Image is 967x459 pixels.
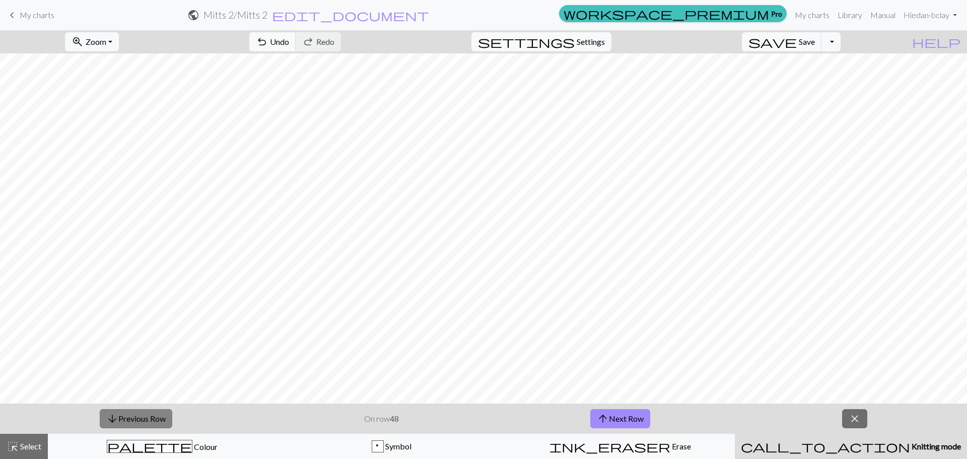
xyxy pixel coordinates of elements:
span: Knitting mode [910,441,961,451]
span: highlight_alt [7,439,19,453]
button: Colour [48,434,277,459]
span: Zoom [86,37,106,46]
button: p Symbol [277,434,506,459]
span: Erase [670,441,691,451]
span: undo [256,35,268,49]
a: My charts [6,7,54,24]
span: help [912,35,960,49]
span: Select [19,441,41,451]
span: ink_eraser [549,439,670,453]
button: SettingsSettings [471,32,611,51]
span: settings [478,35,575,49]
span: zoom_in [72,35,84,49]
span: Save [799,37,815,46]
h2: Mitts 2 / Mitts 2 [203,9,267,21]
span: workspace_premium [564,7,769,21]
a: Library [834,5,866,25]
span: public [187,8,199,22]
span: Settings [577,36,605,48]
button: Erase [506,434,735,459]
a: Hiedan-bclay [900,5,961,25]
span: My charts [20,10,54,20]
button: Knitting mode [735,434,967,459]
span: palette [107,439,192,453]
i: Settings [478,36,575,48]
strong: 48 [390,414,399,423]
button: Save [742,32,822,51]
span: Colour [192,442,218,451]
span: close [849,412,861,426]
p: On row [364,413,399,425]
span: Symbol [384,441,411,451]
button: Zoom [65,32,119,51]
a: Pro [559,5,787,22]
span: Undo [270,37,289,46]
a: Manual [866,5,900,25]
button: Previous Row [100,409,172,428]
span: call_to_action [741,439,910,453]
span: edit_document [272,8,429,22]
span: arrow_downward [106,412,118,426]
a: My charts [791,5,834,25]
button: Next Row [590,409,650,428]
button: Undo [249,32,296,51]
span: arrow_upward [597,412,609,426]
span: keyboard_arrow_left [6,8,18,22]
div: p [372,441,383,453]
span: save [748,35,797,49]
